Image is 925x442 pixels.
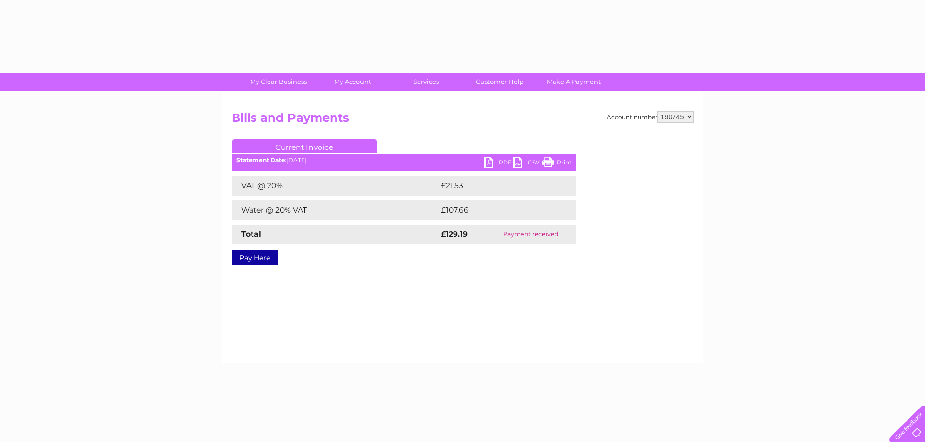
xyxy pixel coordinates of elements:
[386,73,466,91] a: Services
[484,157,513,171] a: PDF
[534,73,614,91] a: Make A Payment
[232,250,278,265] a: Pay Here
[232,200,438,220] td: Water @ 20% VAT
[438,176,555,196] td: £21.53
[232,176,438,196] td: VAT @ 20%
[232,139,377,153] a: Current Invoice
[438,200,558,220] td: £107.66
[236,156,286,164] b: Statement Date:
[441,229,468,239] strong: £129.19
[312,73,392,91] a: My Account
[241,229,261,239] strong: Total
[486,225,576,244] td: Payment received
[460,73,540,91] a: Customer Help
[607,111,694,123] div: Account number
[232,157,576,164] div: [DATE]
[238,73,319,91] a: My Clear Business
[542,157,572,171] a: Print
[513,157,542,171] a: CSV
[232,111,694,130] h2: Bills and Payments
